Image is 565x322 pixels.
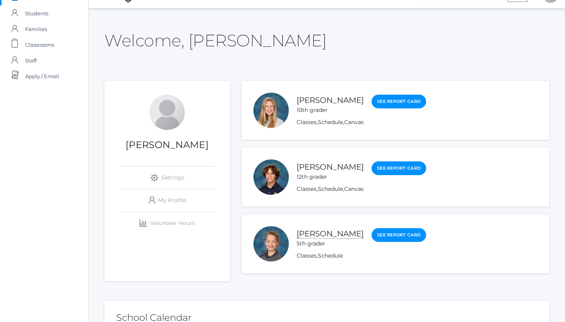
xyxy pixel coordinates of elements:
a: Settings [120,166,214,189]
a: Schedule [318,185,343,192]
a: Schedule [318,119,343,126]
div: , [297,252,426,260]
a: My Profile [120,189,214,212]
h2: Welcome, [PERSON_NAME] [104,31,326,49]
a: See Report Card [372,95,426,108]
div: 12th grader [297,173,364,181]
a: Schedule [318,252,343,259]
div: , , [297,118,426,126]
div: Sienna Hein [253,93,289,128]
a: Classes [297,252,317,259]
div: Grant Hein [253,226,289,262]
a: Volunteer Hours [120,212,214,234]
div: Jen Hein [149,95,185,130]
a: See Report Card [372,161,426,175]
span: Students [25,5,48,21]
a: Canvas [344,119,364,126]
span: Apply / Enroll [25,68,59,84]
a: See Report Card [372,228,426,242]
a: Canvas [344,185,364,192]
span: Staff [25,53,36,68]
a: Classes [297,185,317,192]
a: [PERSON_NAME] [297,95,364,105]
a: Classes [297,119,317,126]
div: 5th grader [297,240,364,248]
div: 10th grader [297,106,364,114]
span: Families [25,21,47,37]
div: JT Hein [253,159,289,195]
a: [PERSON_NAME] [297,162,364,172]
span: Classrooms [25,37,54,53]
a: [PERSON_NAME] [297,229,364,239]
div: , , [297,185,426,193]
h1: [PERSON_NAME] [104,140,230,150]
